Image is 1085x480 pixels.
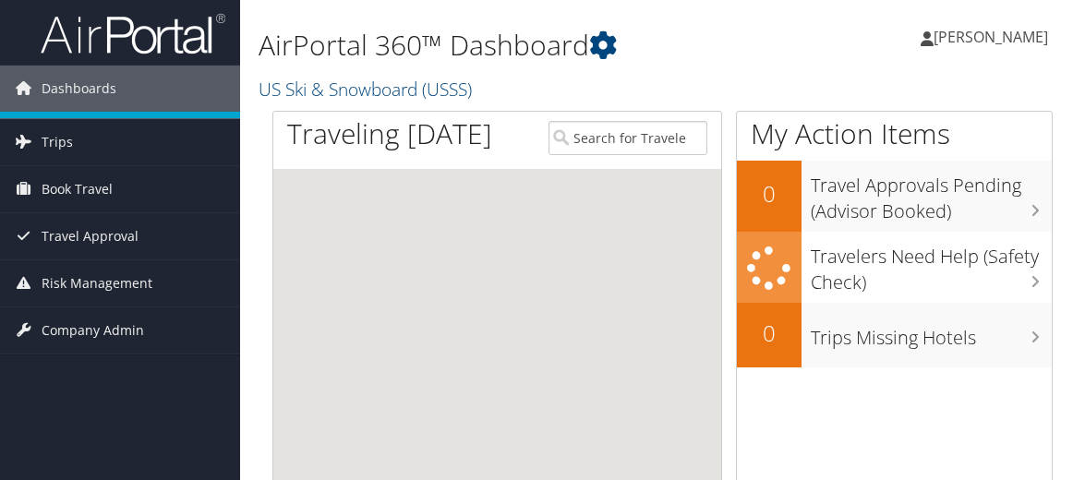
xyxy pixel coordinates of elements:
span: Risk Management [42,260,152,306]
span: Book Travel [42,166,113,212]
a: [PERSON_NAME] [921,9,1067,65]
h1: AirPortal 360™ Dashboard [259,26,797,65]
a: US Ski & Snowboard (USSS) [259,77,476,102]
input: Search for Traveler [549,121,707,155]
img: airportal-logo.png [41,12,225,55]
h1: My Action Items [737,114,1052,153]
span: Dashboards [42,66,116,112]
a: Travelers Need Help (Safety Check) [737,232,1052,303]
h3: Travelers Need Help (Safety Check) [811,234,1052,295]
span: Travel Approval [42,213,139,259]
h3: Trips Missing Hotels [811,316,1052,351]
h2: 0 [737,178,802,210]
h2: 0 [737,318,802,349]
span: Trips [42,119,73,165]
span: [PERSON_NAME] [934,27,1048,47]
h3: Travel Approvals Pending (Advisor Booked) [811,163,1052,224]
a: 0Travel Approvals Pending (Advisor Booked) [737,161,1052,232]
a: 0Trips Missing Hotels [737,303,1052,367]
span: Company Admin [42,307,144,354]
h1: Traveling [DATE] [287,114,492,153]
